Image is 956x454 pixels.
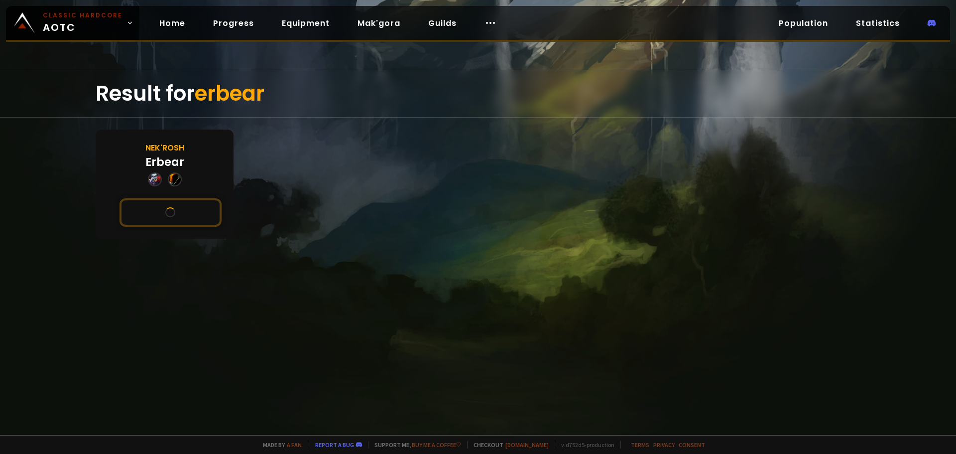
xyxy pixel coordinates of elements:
[6,6,139,40] a: Classic HardcoreAOTC
[195,79,264,108] span: erbear
[315,441,354,449] a: Report a bug
[145,142,184,154] div: Nek'Rosh
[505,441,549,449] a: [DOMAIN_NAME]
[631,441,649,449] a: Terms
[679,441,705,449] a: Consent
[467,441,549,449] span: Checkout
[205,13,262,33] a: Progress
[274,13,338,33] a: Equipment
[43,11,122,35] span: AOTC
[96,70,860,117] div: Result for
[350,13,408,33] a: Mak'gora
[145,154,184,170] div: Erbear
[257,441,302,449] span: Made by
[287,441,302,449] a: a fan
[848,13,908,33] a: Statistics
[43,11,122,20] small: Classic Hardcore
[368,441,461,449] span: Support me,
[151,13,193,33] a: Home
[555,441,614,449] span: v. d752d5 - production
[771,13,836,33] a: Population
[653,441,675,449] a: Privacy
[119,198,222,227] button: See this character
[420,13,465,33] a: Guilds
[412,441,461,449] a: Buy me a coffee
